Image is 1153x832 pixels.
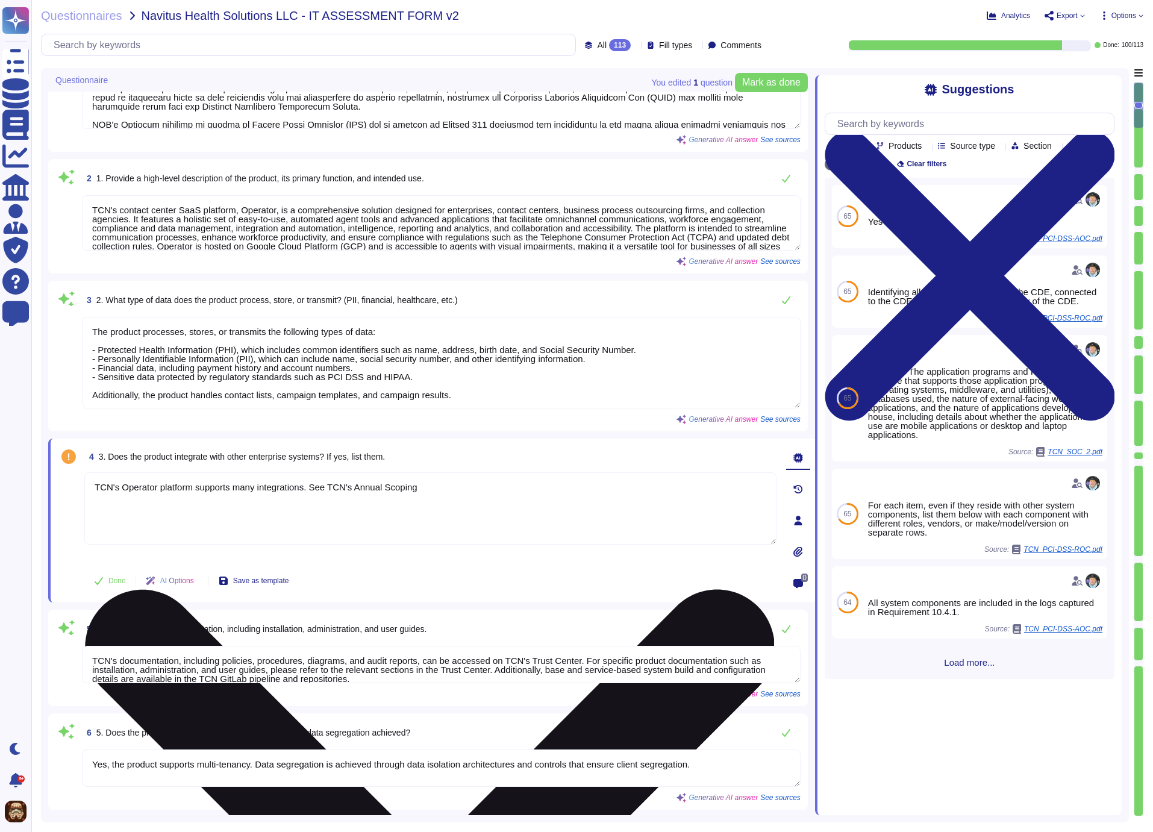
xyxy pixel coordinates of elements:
[868,598,1102,616] div: All system components are included in the logs captured in Requirement 10.4.1.
[82,646,801,683] textarea: TCN's documentation, including policies, procedures, diagrams, and audit reports, can be accessed...
[142,10,459,22] span: Navitus Health Solutions LLC - IT ASSESSMENT FORM v2
[96,295,458,305] span: 2. What type of data does the product process, store, or transmit? (PII, financial, healthcare, e...
[82,749,801,787] textarea: Yes, the product supports multi-tenancy. Data segregation is achieved through data isolation arch...
[5,801,27,822] img: user
[825,658,1114,667] span: Load more...
[693,78,698,87] b: 1
[82,296,92,304] span: 3
[760,690,801,698] span: See sources
[985,624,1102,634] span: Source:
[1122,42,1143,48] span: 100 / 113
[831,113,1114,134] input: Search by keywords
[801,574,808,582] span: 0
[96,174,424,183] span: 1. Provide a high-level description of the product, its primary function, and intended use.
[17,775,25,783] div: 9+
[659,41,692,49] span: Fill types
[843,510,851,518] span: 65
[1086,342,1100,357] img: user
[760,136,801,143] span: See sources
[843,213,851,220] span: 65
[1057,12,1078,19] span: Export
[1086,574,1100,588] img: user
[735,73,808,92] button: Mark as done
[609,39,631,51] div: 113
[1023,546,1102,553] span: TCN_PCI-DSS-ROC.pdf
[760,416,801,423] span: See sources
[82,317,801,408] textarea: The product processes, stores, or transmits the following types of data: - Protected Health Infor...
[987,11,1030,20] button: Analytics
[843,395,851,402] span: 65
[1086,192,1100,207] img: user
[760,258,801,265] span: See sources
[82,728,92,737] span: 6
[48,34,575,55] input: Search by keywords
[1024,625,1102,633] span: TCN_PCI-DSS-AOC.pdf
[742,78,801,87] span: Mark as done
[760,794,801,801] span: See sources
[652,78,733,87] span: You edited question
[84,472,776,545] textarea: TCN's Operator platform supports many integrations. See TCN's Annual Scoping
[1001,12,1030,19] span: Analytics
[2,798,35,825] button: user
[99,452,385,461] span: 3. Does the product integrate with other enterprise systems? If yes, list them.
[1111,12,1136,19] span: Options
[1103,42,1119,48] span: Done:
[843,288,851,295] span: 65
[82,195,801,251] textarea: TCN's contact center SaaS platform, Operator, is a comprehensive solution designed for enterprise...
[82,174,92,183] span: 2
[55,76,108,84] span: Questionnaire
[843,599,851,606] span: 64
[597,41,607,49] span: All
[41,10,122,22] span: Questionnaires
[82,625,92,633] span: 5
[720,41,761,49] span: Comments
[984,545,1102,554] span: Source:
[689,416,758,423] span: Generative AI answer
[1086,263,1100,277] img: user
[689,136,758,143] span: Generative AI answer
[84,452,94,461] span: 4
[868,501,1102,537] div: For each item, even if they reside with other system components, list them below with each compon...
[1086,476,1100,490] img: user
[689,258,758,265] span: Generative AI answer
